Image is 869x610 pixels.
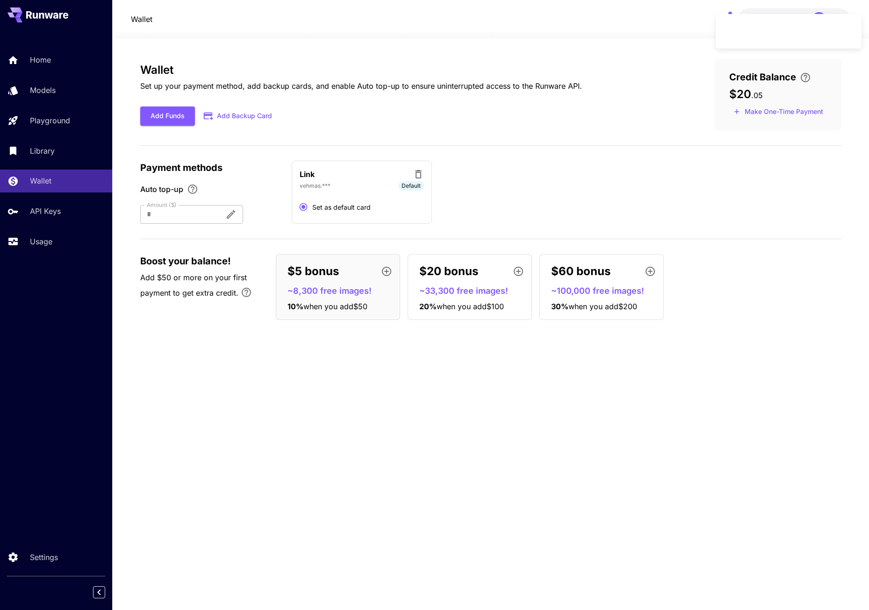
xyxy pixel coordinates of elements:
span: when you add $100 [437,302,504,311]
p: ~33,300 free images! [419,284,528,297]
button: Add Funds [140,106,195,126]
span: Boost your balance! [140,254,231,268]
button: Add Backup Card [195,107,282,125]
p: ~8,300 free images! [287,284,396,297]
span: Default [398,182,424,190]
p: Set up your payment method, add backup cards, and enable Auto top-up to ensure uninterrupted acce... [140,80,582,92]
div: Collapse sidebar [100,584,112,601]
p: Playground [30,115,70,126]
span: Auto top-up [140,184,183,195]
span: Credit Balance [729,70,796,84]
label: Amount ($) [147,201,177,209]
h3: Wallet [140,64,582,77]
button: Bonus applies only to your first payment, up to 30% on the first $1,000. [237,283,256,302]
a: Wallet [131,14,152,25]
button: Make a one-time, non-recurring payment [729,105,827,119]
span: 30 % [551,302,568,311]
nav: breadcrumb [131,14,152,25]
p: Models [30,85,56,96]
p: Settings [30,552,58,563]
button: Collapse sidebar [93,586,105,598]
p: Home [30,54,51,65]
span: $20 [729,87,751,101]
span: . 05 [751,91,763,100]
span: when you add $50 [303,302,367,311]
span: Set as default card [312,202,371,212]
p: $20 bonus [419,263,478,280]
span: 10 % [287,302,303,311]
span: Add $50 or more on your first payment to get extra credit. [140,273,247,298]
p: $60 bonus [551,263,610,280]
p: API Keys [30,206,61,217]
p: Wallet [30,175,51,186]
div: HV [812,12,826,26]
button: Enter your card details and choose an Auto top-up amount to avoid service interruptions. We'll au... [796,72,815,83]
p: Library [30,145,55,156]
p: Usage [30,236,52,247]
span: 20 % [419,302,437,311]
p: ~100,000 free images! [551,284,660,297]
p: Link [300,169,315,180]
p: $5 bonus [287,263,339,280]
span: when you add $200 [568,302,637,311]
button: Enable Auto top-up to ensure uninterrupted service. We'll automatically bill the chosen amount wh... [183,184,202,195]
p: Payment methods [140,161,280,175]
